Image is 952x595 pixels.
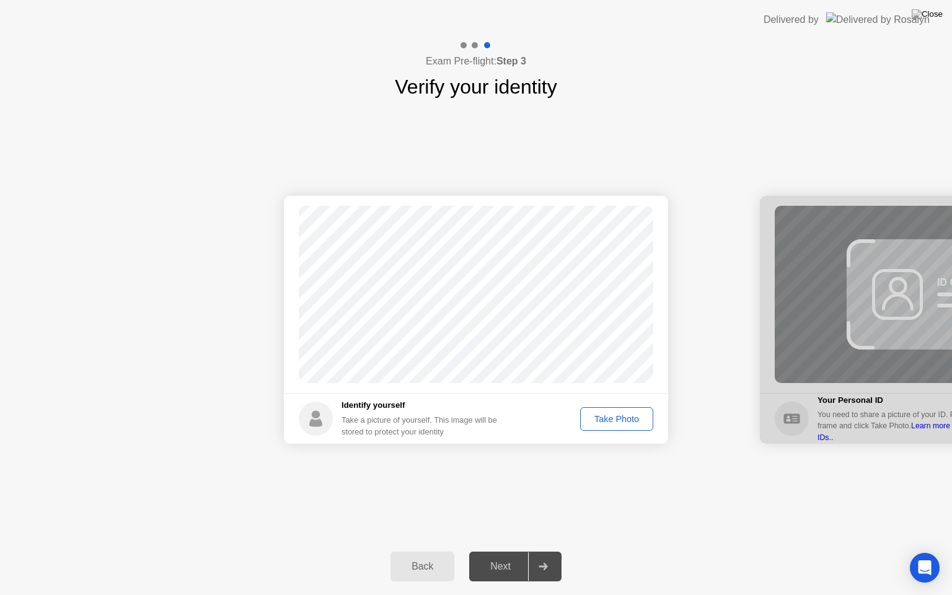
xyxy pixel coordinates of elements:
[394,561,451,572] div: Back
[342,414,507,438] div: Take a picture of yourself. This image will be stored to protect your identity
[473,561,528,572] div: Next
[496,56,526,66] b: Step 3
[826,12,930,27] img: Delivered by Rosalyn
[764,12,819,27] div: Delivered by
[580,407,653,431] button: Take Photo
[584,414,649,424] div: Take Photo
[910,553,940,583] div: Open Intercom Messenger
[469,552,562,581] button: Next
[912,9,943,19] img: Close
[390,552,454,581] button: Back
[426,54,526,69] h4: Exam Pre-flight:
[342,399,507,412] h5: Identify yourself
[395,72,557,102] h1: Verify your identity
